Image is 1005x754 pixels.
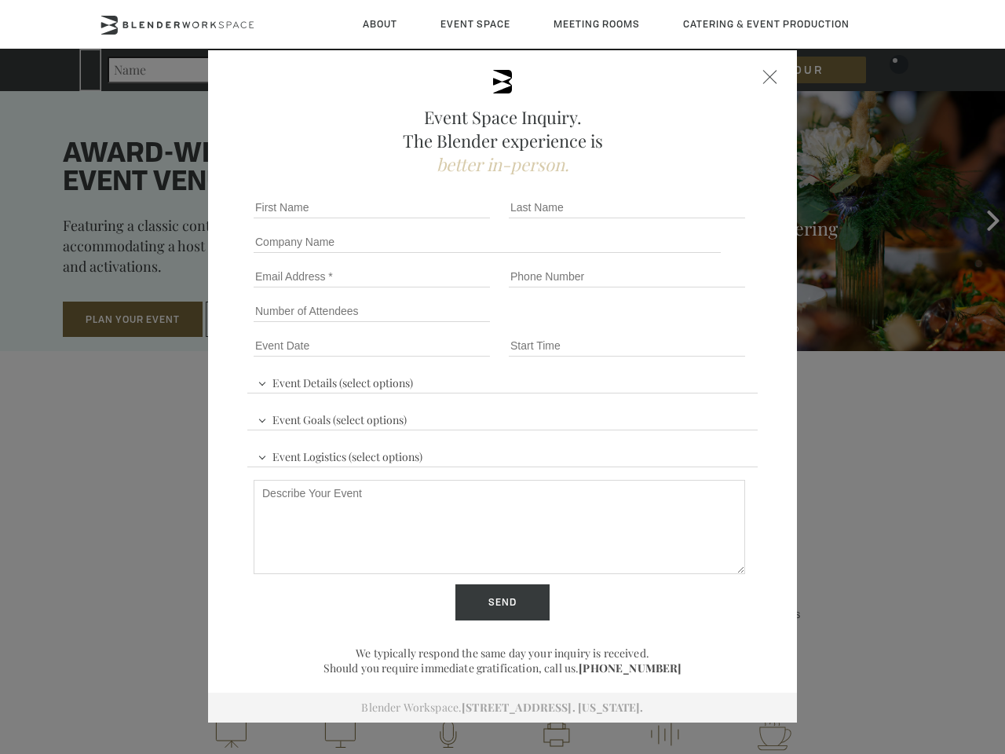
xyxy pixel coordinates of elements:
span: Event Logistics (select options) [254,443,426,467]
a: [STREET_ADDRESS]. [US_STATE]. [462,700,643,715]
div: Blender Workspace. [208,693,797,723]
span: Event Details (select options) [254,369,417,393]
input: Phone Number [509,265,745,287]
input: Send [455,584,550,620]
h2: Event Space Inquiry. The Blender experience is [247,105,758,176]
input: Company Name [254,231,721,253]
span: better in-person. [437,152,569,176]
input: Start Time [509,335,745,357]
p: We typically respond the same day your inquiry is received. [247,646,758,661]
input: Number of Attendees [254,300,490,322]
input: Email Address * [254,265,490,287]
a: [PHONE_NUMBER] [579,661,682,675]
input: Event Date [254,335,490,357]
span: Event Goals (select options) [254,406,411,430]
p: Should you require immediate gratification, call us. [247,661,758,675]
input: First Name [254,196,490,218]
input: Last Name [509,196,745,218]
